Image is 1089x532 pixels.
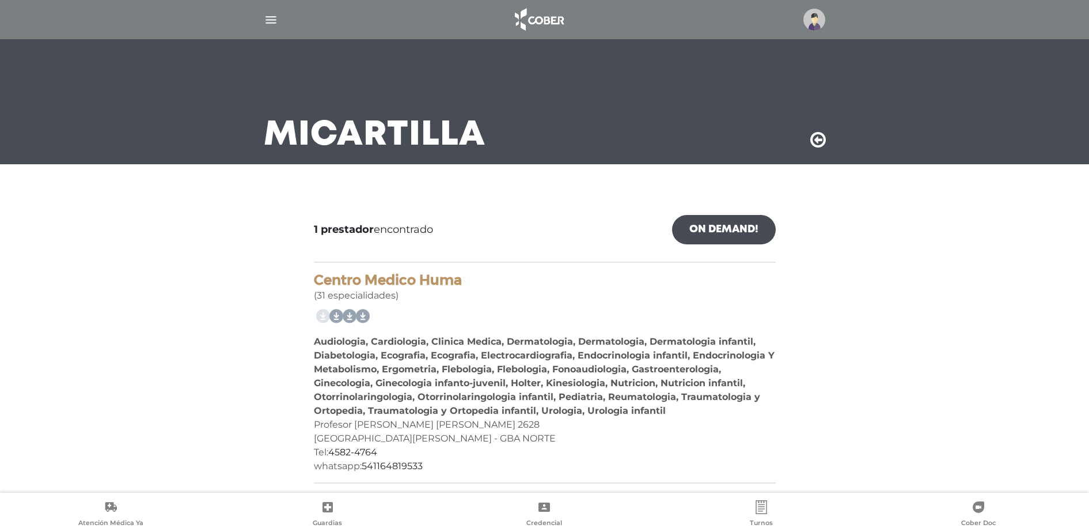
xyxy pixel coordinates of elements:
[961,519,996,529] span: Cober Doc
[436,500,653,530] a: Credencial
[314,223,374,236] b: 1 prestador
[362,461,423,471] a: 541164819533
[78,519,143,529] span: Atención Médica Ya
[313,519,342,529] span: Guardias
[870,500,1087,530] a: Cober Doc
[314,432,776,446] div: [GEOGRAPHIC_DATA][PERSON_NAME] - GBA NORTE
[2,500,219,530] a: Atención Médica Ya
[314,272,776,289] h4: Centro Medico Huma
[314,336,775,416] b: Audiologia, Cardiologia, Clinica Medica, Dermatologia, Dermatologia, Dermatologia infantil, Diabe...
[750,519,773,529] span: Turnos
[314,418,776,432] div: Profesor [PERSON_NAME] [PERSON_NAME] 2628
[803,9,825,31] img: profile-placeholder.svg
[219,500,437,530] a: Guardias
[672,215,776,244] a: On Demand!
[314,222,433,237] span: encontrado
[509,6,569,33] img: logo_cober_home-white.png
[314,272,776,303] div: (31 especialidades)
[264,120,485,150] h3: Mi Cartilla
[328,447,377,458] a: 4582-4764
[653,500,870,530] a: Turnos
[526,519,562,529] span: Credencial
[314,446,776,459] div: Tel:
[314,459,776,473] div: whatsapp:
[264,13,278,27] img: Cober_menu-lines-white.svg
